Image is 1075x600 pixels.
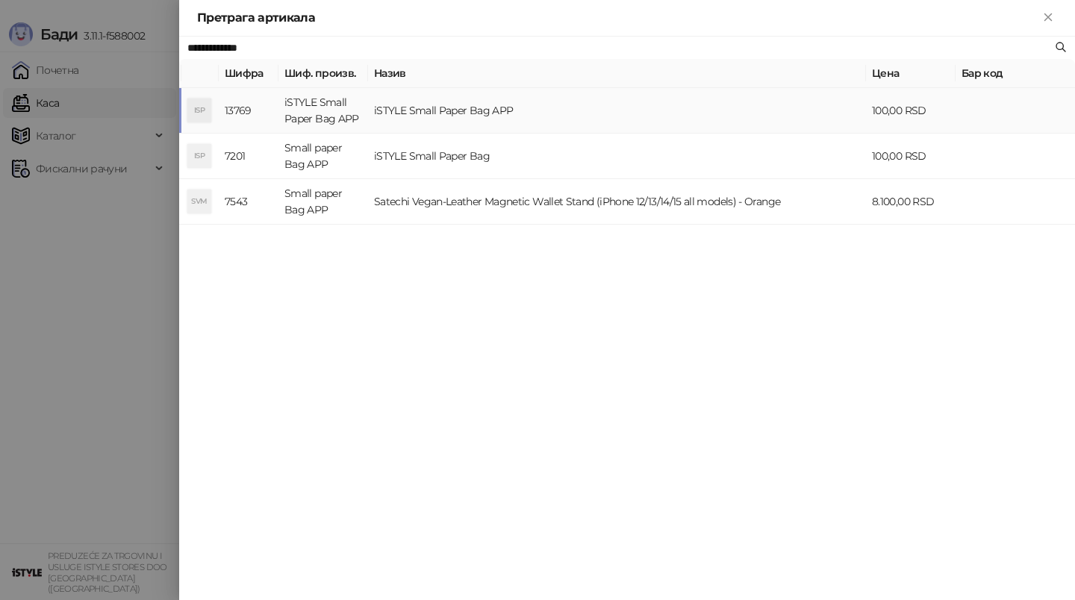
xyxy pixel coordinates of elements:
div: ISP [187,144,211,168]
td: 100,00 RSD [866,88,956,134]
th: Бар код [956,59,1075,88]
td: iSTYLE Small Paper Bag [368,134,866,179]
div: SVM [187,190,211,213]
th: Шифра [219,59,278,88]
th: Шиф. произв. [278,59,368,88]
th: Цена [866,59,956,88]
td: Small paper Bag APP [278,134,368,179]
td: Satechi Vegan-Leather Magnetic Wallet Stand (iPhone 12/13/14/15 all models) - Orange [368,179,866,225]
td: 100,00 RSD [866,134,956,179]
td: 13769 [219,88,278,134]
td: 7543 [219,179,278,225]
td: iSTYLE Small Paper Bag APP [278,88,368,134]
td: iSTYLE Small Paper Bag APP [368,88,866,134]
td: 8.100,00 RSD [866,179,956,225]
td: Small paper Bag APP [278,179,368,225]
td: 7201 [219,134,278,179]
div: Претрага артикала [197,9,1039,27]
div: ISP [187,99,211,122]
th: Назив [368,59,866,88]
button: Close [1039,9,1057,27]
